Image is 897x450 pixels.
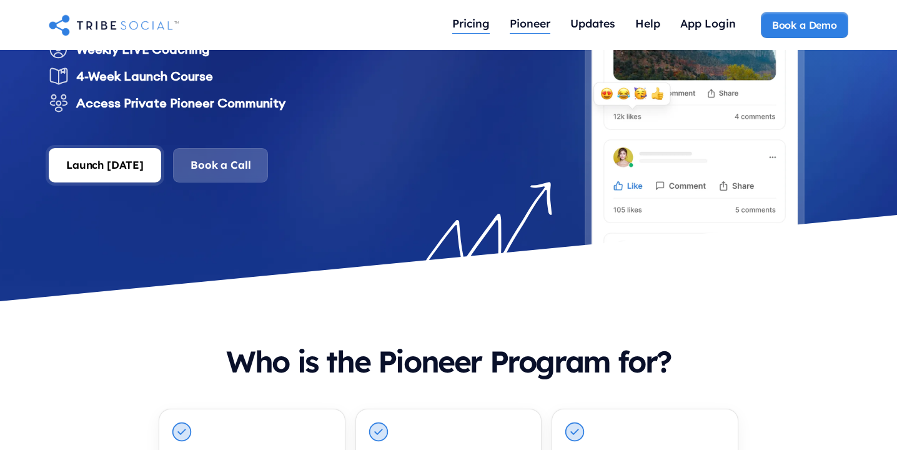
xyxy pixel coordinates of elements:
a: Updates [560,11,625,38]
a: Pricing [442,11,500,38]
a: Help [625,11,670,38]
div: Help [635,16,660,30]
a: Pioneer [500,11,560,38]
a: App Login [670,11,746,38]
strong: Access Private Pioneer Community [76,95,285,111]
strong: Weekly LIVE Coaching [76,41,210,57]
div: App Login [680,16,736,30]
a: Launch [DATE] [49,148,161,182]
a: home [49,12,179,37]
div: Updates [570,16,615,30]
h2: Who is the Pioneer Program for? [159,344,738,379]
strong: 4-Week Launch Course [76,68,213,84]
a: Book a Demo [761,12,848,38]
div: Pricing [452,16,490,30]
a: Book a Call [173,148,268,182]
div: Pioneer [510,16,550,30]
